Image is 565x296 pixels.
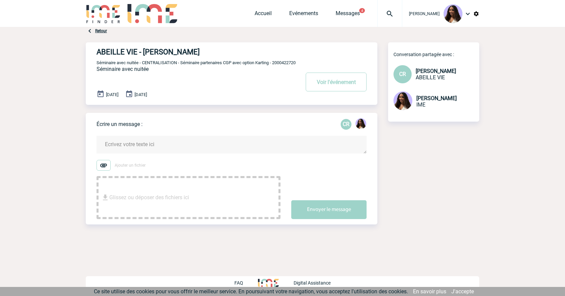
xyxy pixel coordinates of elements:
span: [DATE] [135,92,147,97]
a: FAQ [234,279,258,286]
a: En savoir plus [413,288,446,295]
button: 4 [359,8,365,13]
p: Écrire un message : [97,121,143,127]
p: CR [341,119,351,130]
span: Séminaire avec nuitée [97,66,149,72]
span: IME [416,101,425,108]
a: Evénements [289,10,318,19]
img: http://www.idealmeetingsevents.fr/ [258,279,279,287]
span: [PERSON_NAME] [416,68,456,74]
span: Ce site utilise des cookies pour vous offrir le meilleur service. En poursuivant votre navigation... [94,288,408,295]
img: 131234-0.jpg [393,91,412,110]
a: Accueil [255,10,272,19]
span: CR [399,71,406,77]
span: [PERSON_NAME] [416,95,457,101]
a: Retour [95,29,107,33]
button: Envoyer le message [291,200,367,219]
span: [DATE] [106,92,118,97]
img: 131234-0.jpg [355,118,366,129]
img: IME-Finder [86,4,121,23]
span: ABEILLE VIE [416,74,445,81]
div: Jessica NETO BOGALHO [355,118,366,130]
span: [PERSON_NAME] [409,11,440,16]
span: Ajouter un fichier [115,163,146,168]
a: J'accepte [451,288,474,295]
div: Corinne REBOLLO [341,119,351,130]
button: Voir l'événement [306,73,367,91]
p: Digital Assistance [294,280,331,286]
img: file_download.svg [101,194,109,202]
img: 131234-0.jpg [444,4,462,23]
span: Séminaire avec nuitée - CENTRALISATION - Séminaire partenaires CGP avec option Karting - 2000422720 [97,60,296,65]
p: Conversation partagée avec : [393,52,479,57]
a: Messages [336,10,360,19]
p: FAQ [234,280,243,286]
span: Glissez ou déposer des fichiers ici [109,181,189,214]
h4: ABEILLE VIE - [PERSON_NAME] [97,48,280,56]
